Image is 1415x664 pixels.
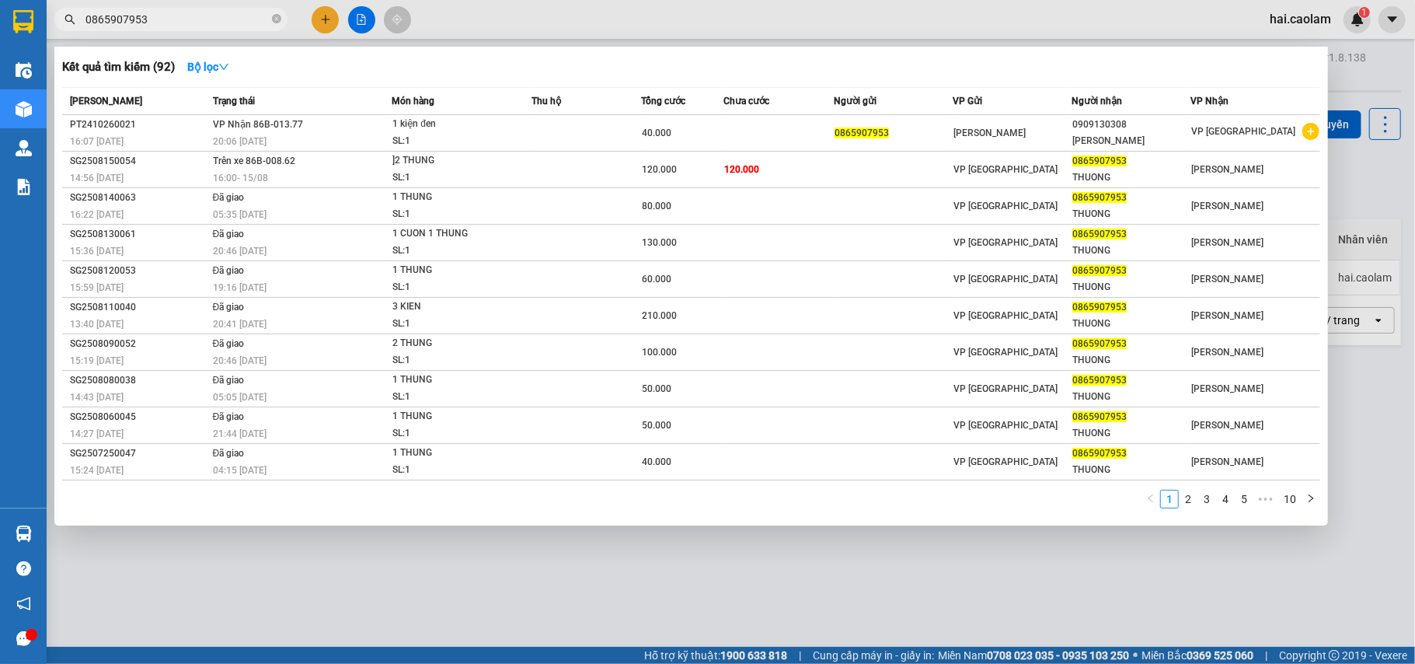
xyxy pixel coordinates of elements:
span: [PERSON_NAME] [1192,274,1264,285]
div: SG2508130061 [70,226,208,243]
span: VP [GEOGRAPHIC_DATA] [953,201,1058,211]
span: VP [GEOGRAPHIC_DATA] [953,237,1058,248]
span: [PERSON_NAME] [1192,420,1264,431]
span: 50.000 [642,420,671,431]
span: [PERSON_NAME] [953,128,1026,138]
span: 19:16 [DATE] [213,282,267,293]
span: 14:56 [DATE] [70,173,124,183]
div: 1 CUON 1 THUNG [392,225,509,243]
span: VP [GEOGRAPHIC_DATA] [953,274,1058,285]
strong: Bộ lọc [187,61,229,73]
div: THUONG [1072,243,1190,259]
span: Tổng cước [641,96,685,107]
li: 3 [1197,490,1216,508]
span: [PERSON_NAME] [1192,237,1264,248]
span: plus-circle [1302,123,1319,140]
span: notification [16,596,31,611]
span: Món hàng [392,96,434,107]
button: Bộ lọcdown [175,54,242,79]
span: VP Nhận [1191,96,1229,107]
button: left [1141,490,1160,508]
div: SL: 1 [392,462,509,479]
div: THUONG [1072,169,1190,186]
div: 1 THUNG [392,372,509,389]
span: 16:07 [DATE] [70,136,124,147]
span: VP [GEOGRAPHIC_DATA] [953,347,1058,358]
span: Đã giao [213,265,245,276]
span: close-circle [272,12,281,27]
span: [PERSON_NAME] [1192,456,1264,467]
span: 20:41 [DATE] [213,319,267,330]
span: [PERSON_NAME] [1192,310,1264,321]
div: THUONG [1072,352,1190,369]
span: 120.000 [642,164,677,175]
span: [PERSON_NAME] [1192,347,1264,358]
div: THUONG [1072,279,1190,295]
span: 15:19 [DATE] [70,355,124,366]
span: 120.000 [724,164,759,175]
span: Đã giao [213,448,245,459]
div: 1 THUNG [392,262,509,279]
a: 5 [1236,491,1253,508]
div: SL: 1 [392,133,509,150]
span: 05:35 [DATE] [213,209,267,220]
span: 15:24 [DATE] [70,465,124,476]
span: 16:00 - 15/08 [213,173,268,183]
input: Tìm tên, số ĐT hoặc mã đơn [85,11,269,28]
span: 04:15 [DATE] [213,465,267,476]
span: VP [GEOGRAPHIC_DATA] [953,310,1058,321]
div: 1 kiện đen [392,116,509,133]
div: 1 THUNG [392,189,509,206]
div: 0909130308 [1072,117,1190,133]
div: THUONG [1072,462,1190,478]
span: [PERSON_NAME] [1192,164,1264,175]
div: 3 KIEN [392,299,509,316]
li: Previous Page [1141,490,1160,508]
span: [PERSON_NAME] [70,96,142,107]
li: 2 [1179,490,1197,508]
span: VP Gửi [953,96,982,107]
span: 20:06 [DATE] [213,136,267,147]
li: 5 [1235,490,1253,508]
span: Thu hộ [531,96,561,107]
span: Người gửi [834,96,877,107]
span: Trên xe 86B-008.62 [213,156,295,166]
span: down [218,61,229,72]
div: SG2508140063 [70,190,208,206]
div: SL: 1 [392,279,509,296]
li: Next 5 Pages [1253,490,1278,508]
div: SG2507250047 [70,446,208,462]
div: SL: 1 [392,425,509,442]
span: VP [GEOGRAPHIC_DATA] [953,420,1058,431]
span: 40.000 [642,128,671,138]
span: right [1306,494,1316,503]
span: 40.000 [642,456,671,467]
span: 60.000 [642,274,671,285]
span: 16:22 [DATE] [70,209,124,220]
div: THUONG [1072,316,1190,332]
a: 1 [1161,491,1178,508]
span: VP [GEOGRAPHIC_DATA] [953,383,1058,394]
span: 20:46 [DATE] [213,246,267,257]
span: 100.000 [642,347,677,358]
button: right [1302,490,1320,508]
span: 21:44 [DATE] [213,428,267,439]
div: SL: 1 [392,352,509,369]
div: ]2 THUNG [392,152,509,169]
span: VP Nhận 86B-013.77 [213,119,303,130]
div: THUONG [1072,425,1190,442]
span: left [1146,494,1155,503]
span: 0865907953 [1072,338,1127,349]
div: SL: 1 [392,316,509,333]
span: VP [GEOGRAPHIC_DATA] [953,456,1058,467]
img: warehouse-icon [16,101,32,117]
div: SL: 1 [392,389,509,406]
span: Đã giao [213,229,245,239]
span: VP [GEOGRAPHIC_DATA] [1192,126,1296,137]
div: 1 THUNG [392,445,509,462]
div: [PERSON_NAME] [1072,133,1190,149]
span: Người nhận [1072,96,1122,107]
a: 3 [1198,491,1215,508]
span: ••• [1253,490,1278,508]
span: 0865907953 [1072,375,1127,386]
